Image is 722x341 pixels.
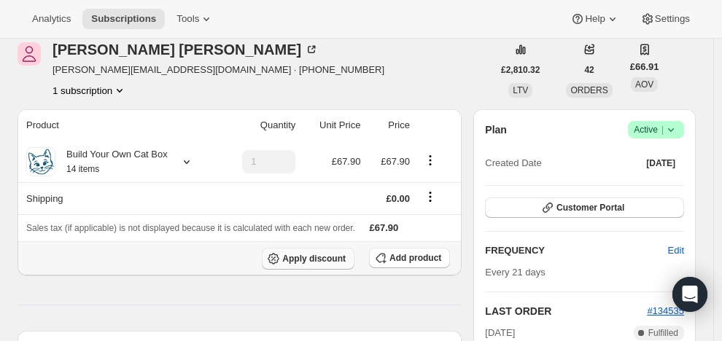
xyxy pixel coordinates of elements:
div: Open Intercom Messenger [672,277,707,312]
button: Edit [659,239,693,262]
button: Settings [632,9,699,29]
span: Jake Teagle [18,42,41,66]
span: LTV [513,85,528,95]
span: Settings [655,13,690,25]
span: £67.90 [332,156,361,167]
span: £0.00 [386,193,410,204]
span: [DATE] [485,326,515,340]
span: Sales tax (if applicable) is not displayed because it is calculated with each new order. [26,223,355,233]
button: £2,810.32 [492,60,548,80]
span: AOV [635,79,653,90]
th: Product [18,109,219,141]
button: Shipping actions [419,189,442,205]
button: Apply discount [262,248,354,270]
a: #134535 [647,305,684,316]
span: Active [634,122,678,137]
span: | [661,124,664,136]
span: Subscriptions [91,13,156,25]
span: £66.91 [630,60,659,74]
h2: LAST ORDER [485,304,647,318]
button: Customer Portal [485,197,684,218]
span: [DATE] [646,157,675,169]
span: Add product [389,252,441,264]
span: Every 21 days [485,267,545,278]
button: Tools [168,9,222,29]
div: [PERSON_NAME] [PERSON_NAME] [53,42,319,57]
span: Analytics [32,13,71,25]
th: Shipping [18,182,219,214]
button: Help [562,9,628,29]
th: Unit Price [300,109,365,141]
h2: Plan [485,122,507,137]
span: Fulfilled [648,327,678,339]
h2: FREQUENCY [485,243,667,258]
span: [PERSON_NAME][EMAIL_ADDRESS][DOMAIN_NAME] · [PHONE_NUMBER] [53,63,384,77]
span: Edit [668,243,684,258]
th: Quantity [219,109,300,141]
span: £67.90 [370,222,399,233]
span: ORDERS [570,85,608,95]
span: £2,810.32 [501,64,540,76]
span: Help [585,13,605,25]
span: Created Date [485,156,541,170]
span: £67.90 [381,156,410,167]
button: 42 [575,60,602,80]
button: Add product [369,248,450,268]
button: Analytics [23,9,79,29]
span: Apply discount [282,253,346,264]
span: 42 [584,64,594,76]
button: Subscriptions [82,9,165,29]
img: product img [26,149,55,175]
small: 14 items [66,164,99,174]
button: #134535 [647,304,684,318]
div: Build Your Own Cat Box [55,147,168,176]
button: [DATE] [637,153,684,173]
span: Tools [176,13,199,25]
button: Product actions [53,83,127,98]
span: Customer Portal [556,202,624,213]
button: Product actions [419,152,442,168]
th: Price [365,109,414,141]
